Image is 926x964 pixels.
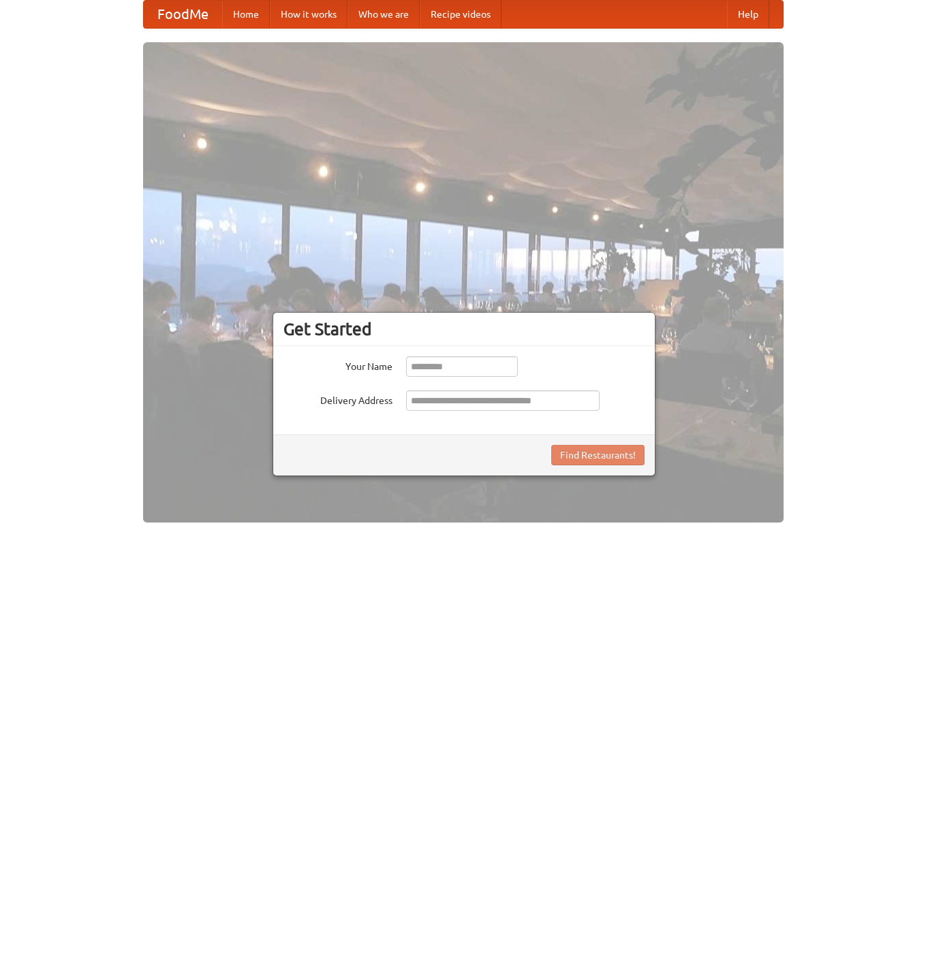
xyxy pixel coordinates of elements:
[420,1,501,28] a: Recipe videos
[283,390,392,407] label: Delivery Address
[727,1,769,28] a: Help
[551,445,645,465] button: Find Restaurants!
[283,319,645,339] h3: Get Started
[144,1,222,28] a: FoodMe
[222,1,270,28] a: Home
[348,1,420,28] a: Who we are
[270,1,348,28] a: How it works
[283,356,392,373] label: Your Name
